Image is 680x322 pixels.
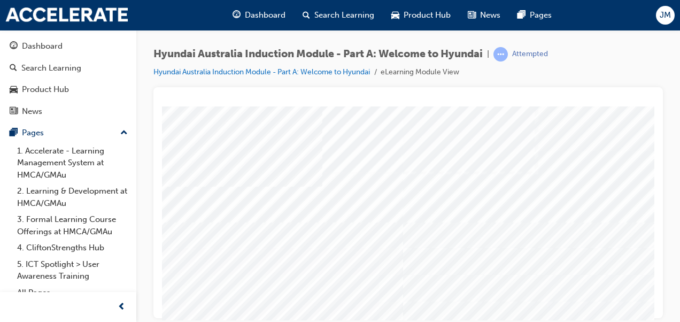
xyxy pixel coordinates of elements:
span: pages-icon [10,128,18,138]
button: JM [656,6,675,25]
div: Attempted [512,49,548,59]
span: Product Hub [404,9,451,21]
span: car-icon [10,85,18,95]
span: Search Learning [314,9,374,21]
div: Pages [22,127,44,139]
a: 4. CliftonStrengths Hub [13,240,132,256]
button: DashboardSearch LearningProduct HubNews [4,34,132,123]
span: search-icon [10,64,17,73]
a: Dashboard [4,36,132,56]
span: News [480,9,500,21]
div: Search Learning [21,62,81,74]
a: guage-iconDashboard [224,4,294,26]
a: Product Hub [4,80,132,99]
span: Hyundai Australia Induction Module - Part A: Welcome to Hyundai [153,48,483,60]
span: pages-icon [517,9,526,22]
button: Pages [4,123,132,143]
a: news-iconNews [459,4,509,26]
a: 1. Accelerate - Learning Management System at HMCA/GMAu [13,143,132,183]
div: Product Hub [22,83,69,96]
span: car-icon [391,9,399,22]
a: 3. Formal Learning Course Offerings at HMCA/GMAu [13,211,132,240]
span: news-icon [10,107,18,117]
a: Search Learning [4,58,132,78]
span: guage-icon [233,9,241,22]
span: search-icon [303,9,310,22]
div: Dashboard [22,40,63,52]
span: JM [660,9,671,21]
span: guage-icon [10,42,18,51]
a: search-iconSearch Learning [294,4,383,26]
span: prev-icon [118,301,126,314]
span: Dashboard [245,9,285,21]
span: up-icon [120,126,128,140]
a: All Pages [13,285,132,301]
span: | [487,48,489,60]
span: learningRecordVerb_ATTEMPT-icon [493,47,508,62]
li: eLearning Module View [381,66,459,79]
a: 2. Learning & Development at HMCA/GMAu [13,183,132,211]
div: News [22,105,42,118]
img: accelerate-hmca [5,7,128,22]
a: 5. ICT Spotlight > User Awareness Training [13,256,132,285]
a: car-iconProduct Hub [383,4,459,26]
a: Hyundai Australia Induction Module - Part A: Welcome to Hyundai [153,67,370,76]
span: Pages [530,9,552,21]
span: news-icon [468,9,476,22]
a: News [4,102,132,121]
a: pages-iconPages [509,4,560,26]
